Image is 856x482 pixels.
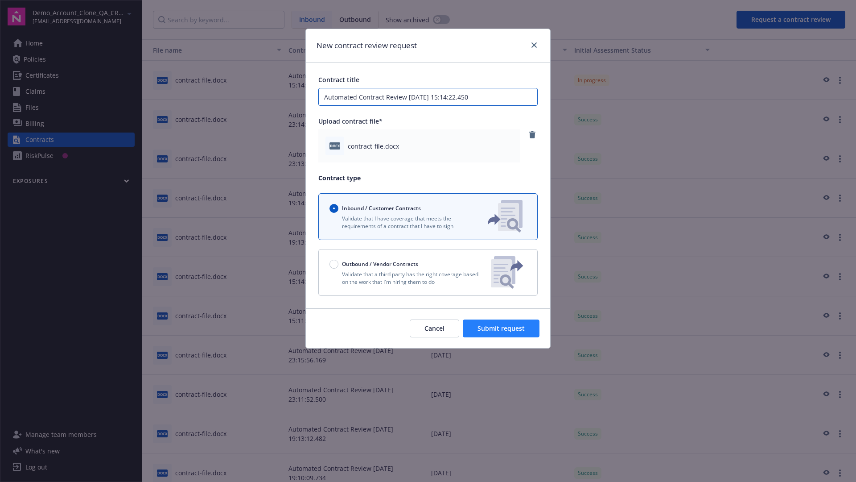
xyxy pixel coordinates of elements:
[342,204,421,212] span: Inbound / Customer Contracts
[329,215,473,230] p: Validate that I have coverage that meets the requirements of a contract that I have to sign
[318,88,538,106] input: Enter a title for this contract
[342,260,418,268] span: Outbound / Vendor Contracts
[410,320,459,337] button: Cancel
[318,173,538,183] p: Contract type
[329,260,338,269] input: Outbound / Vendor Contracts
[527,129,538,140] a: remove
[424,324,444,332] span: Cancel
[329,204,338,213] input: Inbound / Customer Contracts
[318,193,538,240] button: Inbound / Customer ContractsValidate that I have coverage that meets the requirements of a contra...
[477,324,525,332] span: Submit request
[348,141,399,151] span: contract-file.docx
[529,40,539,50] a: close
[463,320,539,337] button: Submit request
[318,117,383,125] span: Upload contract file*
[318,249,538,296] button: Outbound / Vendor ContractsValidate that a third party has the right coverage based on the work t...
[329,142,340,149] span: docx
[318,75,359,84] span: Contract title
[317,40,417,51] h1: New contract review request
[329,270,484,286] p: Validate that a third party has the right coverage based on the work that I'm hiring them to do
